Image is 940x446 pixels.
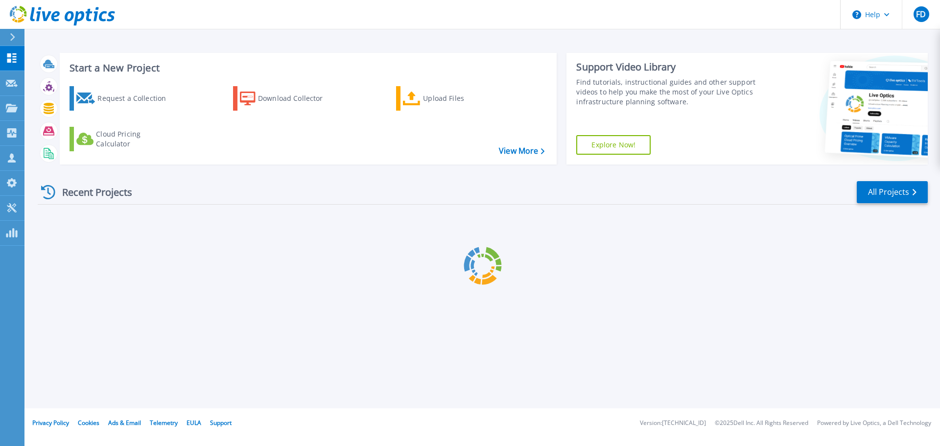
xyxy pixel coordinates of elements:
div: Recent Projects [38,180,145,204]
div: Cloud Pricing Calculator [96,129,174,149]
div: Find tutorials, instructional guides and other support videos to help you make the most of your L... [576,77,760,107]
a: Cloud Pricing Calculator [70,127,179,151]
a: Cookies [78,419,99,427]
a: Download Collector [233,86,342,111]
li: Version: [TECHNICAL_ID] [640,420,706,426]
span: FD [916,10,926,18]
a: Upload Files [396,86,505,111]
li: © 2025 Dell Inc. All Rights Reserved [715,420,808,426]
div: Upload Files [423,89,501,108]
a: Telemetry [150,419,178,427]
a: All Projects [857,181,928,203]
a: Request a Collection [70,86,179,111]
li: Powered by Live Optics, a Dell Technology [817,420,931,426]
a: Explore Now! [576,135,651,155]
h3: Start a New Project [70,63,544,73]
div: Support Video Library [576,61,760,73]
a: View More [499,146,544,156]
a: Ads & Email [108,419,141,427]
a: Support [210,419,232,427]
a: Privacy Policy [32,419,69,427]
div: Download Collector [258,89,336,108]
div: Request a Collection [97,89,176,108]
a: EULA [187,419,201,427]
